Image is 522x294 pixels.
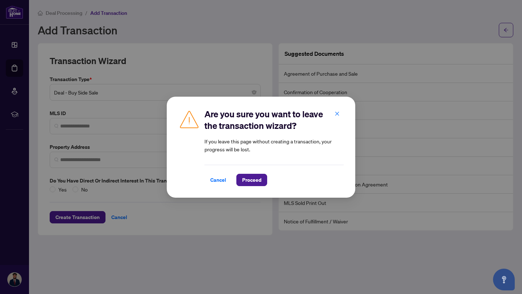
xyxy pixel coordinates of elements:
[210,174,226,186] span: Cancel
[335,111,340,116] span: close
[204,137,344,153] article: If you leave this page without creating a transaction, your progress will be lost.
[204,108,344,131] h2: Are you sure you want to leave the transaction wizard?
[493,269,515,290] button: Open asap
[236,174,267,186] button: Proceed
[242,174,261,186] span: Proceed
[204,174,232,186] button: Cancel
